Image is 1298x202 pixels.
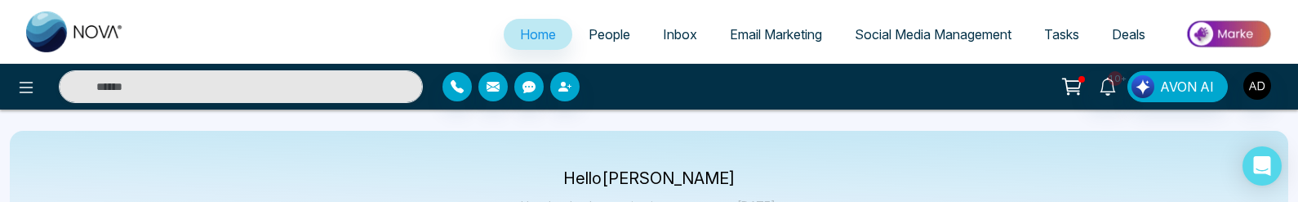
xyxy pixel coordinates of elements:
p: Hello [PERSON_NAME] [521,172,778,186]
span: Tasks [1044,26,1079,43]
span: Social Media Management [855,26,1011,43]
a: Home [504,19,572,50]
a: Social Media Management [838,19,1028,50]
span: 10+ [1108,71,1122,86]
img: Nova CRM Logo [26,11,124,52]
div: Open Intercom Messenger [1242,146,1282,186]
a: Email Marketing [713,19,838,50]
img: Market-place.gif [1170,16,1288,52]
span: AVON AI [1160,77,1214,97]
span: Home [520,26,556,43]
img: User Avatar [1243,72,1271,100]
span: Email Marketing [730,26,822,43]
a: Inbox [647,19,713,50]
img: Lead Flow [1131,75,1154,98]
span: People [589,26,630,43]
a: People [572,19,647,50]
a: 10+ [1088,71,1127,100]
span: Deals [1112,26,1145,43]
a: Tasks [1028,19,1096,50]
span: Inbox [663,26,697,43]
button: AVON AI [1127,71,1228,102]
a: Deals [1096,19,1162,50]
